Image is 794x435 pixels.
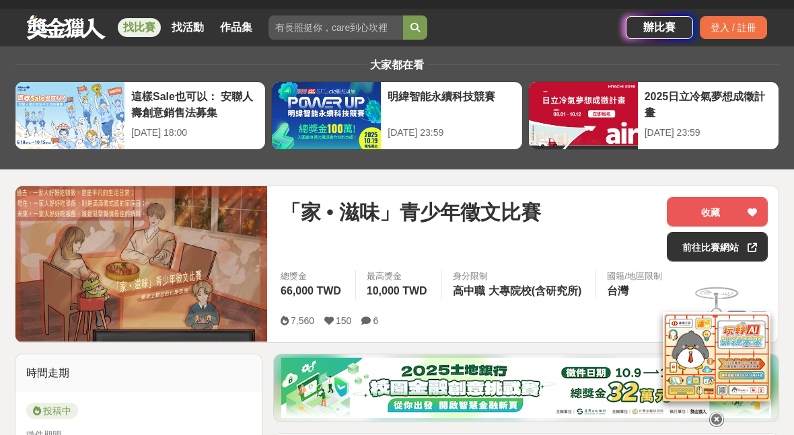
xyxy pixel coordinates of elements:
[453,285,485,296] span: 高中職
[388,126,515,140] div: [DATE] 23:59
[667,197,768,227] button: 收藏
[281,270,345,283] span: 總獎金
[626,16,693,39] a: 辦比賽
[645,89,772,119] div: 2025日立冷氣夢想成徵計畫
[26,403,78,419] span: 投稿中
[131,89,258,119] div: 這樣Sale也可以： 安聯人壽創意銷售法募集
[281,285,341,296] span: 66,000 TWD
[215,18,258,37] a: 作品集
[607,285,628,296] span: 台灣
[367,285,427,296] span: 10,000 TWD
[453,270,585,283] div: 身分限制
[118,18,161,37] a: 找比賽
[291,315,314,326] span: 7,560
[271,81,522,150] a: 明緯智能永續科技競賽[DATE] 23:59
[15,354,262,392] div: 時間走期
[388,89,515,119] div: 明緯智能永續科技競賽
[166,18,209,37] a: 找活動
[268,15,403,40] input: 有長照挺你，care到心坎裡！青春出手，拍出照顧 影音徵件活動
[367,59,427,71] span: 大家都在看
[667,232,768,262] a: 前往比賽網站
[367,270,431,283] span: 最高獎金
[131,126,258,140] div: [DATE] 18:00
[336,315,351,326] span: 150
[700,16,767,39] div: 登入 / 註冊
[645,126,772,140] div: [DATE] 23:59
[281,197,541,227] span: 「家 • 滋味」青少年徵文比賽
[15,186,267,342] img: Cover Image
[373,315,378,326] span: 6
[607,270,662,283] div: 國籍/地區限制
[528,81,779,150] a: 2025日立冷氣夢想成徵計畫[DATE] 23:59
[663,312,770,401] img: d2146d9a-e6f6-4337-9592-8cefde37ba6b.png
[489,285,582,296] span: 大專院校(含研究所)
[281,358,771,418] img: d20b4788-230c-4a26-8bab-6e291685a538.png
[15,81,266,150] a: 這樣Sale也可以： 安聯人壽創意銷售法募集[DATE] 18:00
